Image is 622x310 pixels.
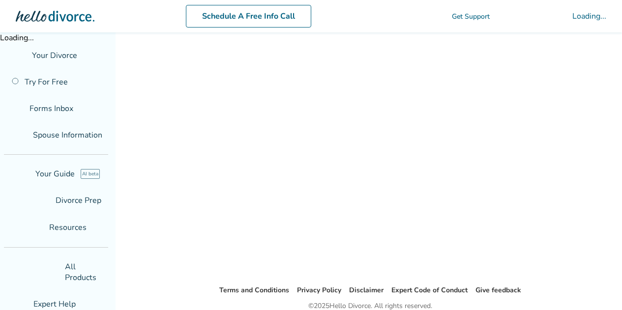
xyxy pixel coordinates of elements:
[391,285,468,295] a: Expert Code of Conduct
[349,284,384,296] li: Disclaimer
[30,103,73,114] span: Forms Inbox
[6,197,50,204] span: list_alt_check
[219,285,289,295] a: Terms and Conditions
[403,12,490,21] a: phone_in_talkGet Support
[6,300,28,308] span: groups
[186,5,311,28] a: Schedule A Free Info Call
[6,170,30,178] span: explore
[475,284,521,296] li: Give feedback
[572,11,606,22] div: Loading...
[6,131,27,139] span: people
[403,12,448,20] span: phone_in_talk
[81,169,100,179] span: AI beta
[6,222,87,233] span: Resources
[87,222,151,233] span: expand_more
[6,268,59,276] span: shopping_basket
[6,105,24,113] span: inbox
[6,224,43,231] span: menu_book
[6,52,26,59] span: flag_2
[297,285,341,295] a: Privacy Policy
[452,12,490,21] span: Get Support
[498,10,564,22] span: shopping_cart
